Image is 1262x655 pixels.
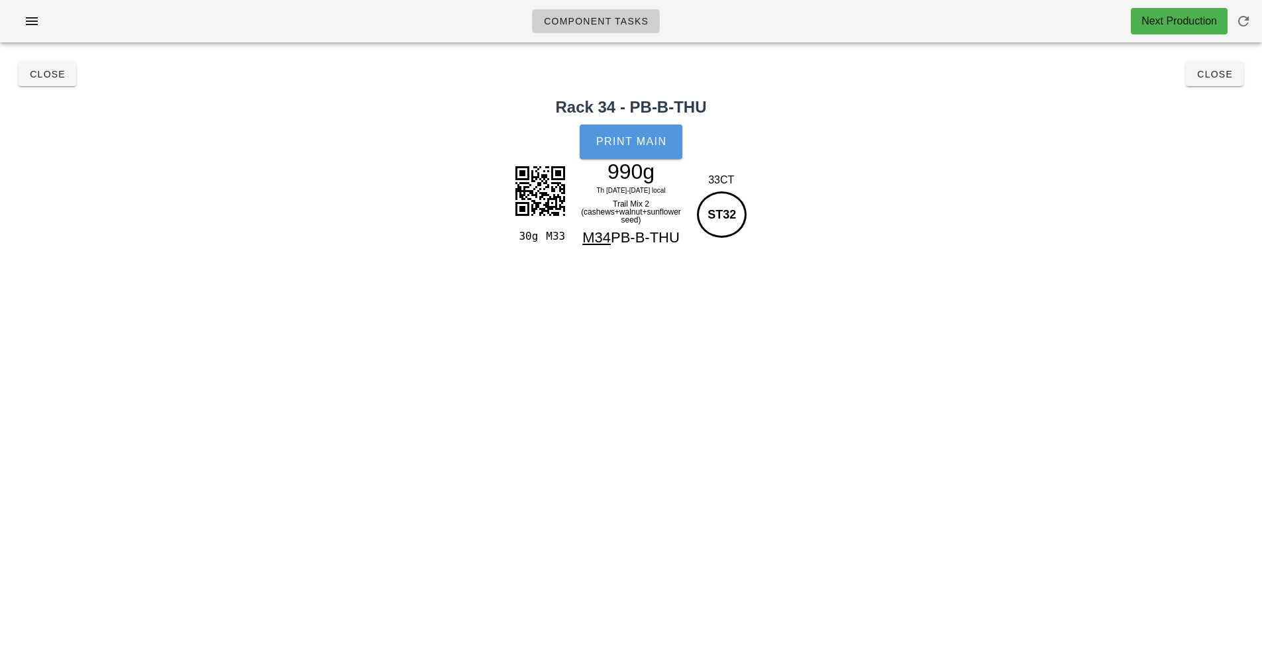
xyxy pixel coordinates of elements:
[507,158,573,224] img: gHqFVw+be0dPQAAAABJRU5ErkJggg==
[574,162,689,181] div: 990g
[580,125,682,159] button: Print Main
[697,191,747,238] div: ST32
[513,228,541,245] div: 30g
[611,229,680,246] span: PB-B-THU
[532,9,660,33] a: Component Tasks
[694,172,749,188] div: 33CT
[1196,69,1233,79] span: Close
[596,136,667,148] span: Print Main
[596,187,665,194] span: Th [DATE]-[DATE] local
[582,229,611,246] span: M34
[29,69,66,79] span: Close
[543,16,649,26] span: Component Tasks
[1141,13,1217,29] div: Next Production
[19,62,76,86] button: Close
[541,228,568,245] div: M33
[574,197,689,227] div: Trail Mix 2 (cashews+walnut+sunflower seed)
[8,95,1254,119] h2: Rack 34 - PB-B-THU
[1186,62,1243,86] button: Close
